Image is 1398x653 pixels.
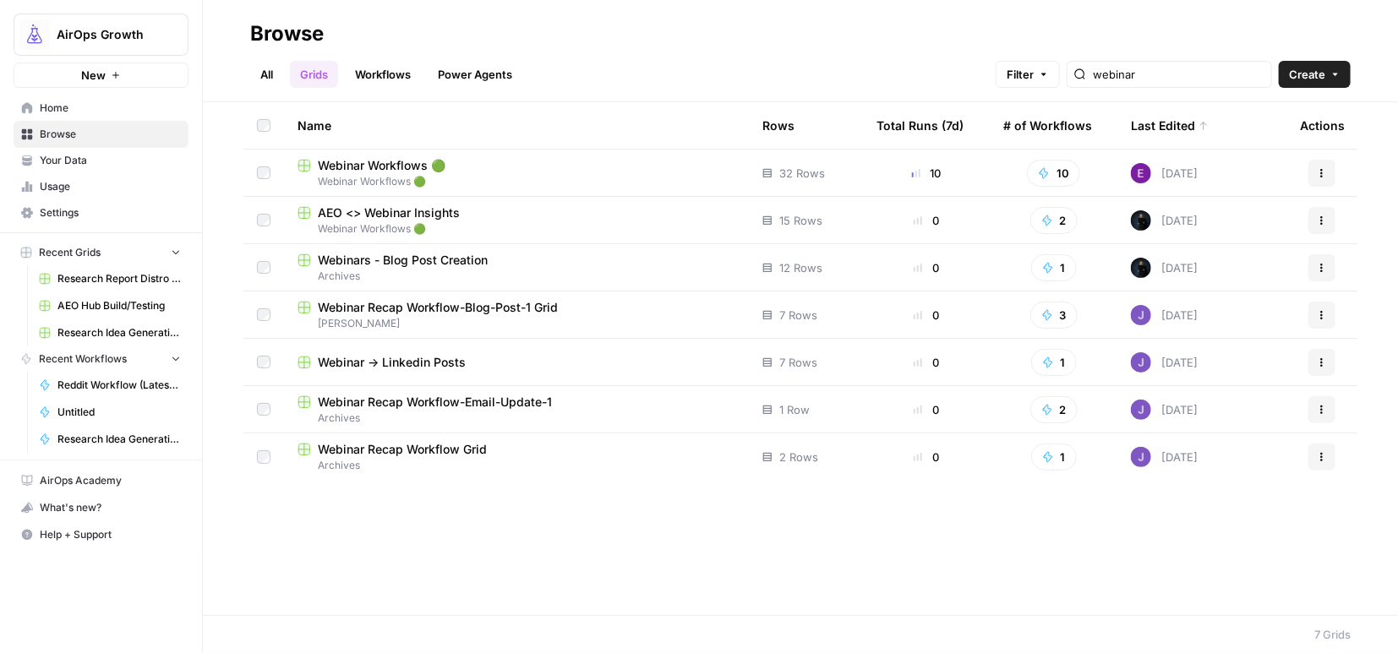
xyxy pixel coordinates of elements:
[14,494,188,521] button: What's new?
[318,157,445,174] span: Webinar Workflows 🟢
[1131,163,1151,183] img: tb834r7wcu795hwbtepf06oxpmnl
[14,63,188,88] button: New
[876,307,976,324] div: 0
[1131,447,1151,467] img: ubsf4auoma5okdcylokeqxbo075l
[1131,210,1198,231] div: [DATE]
[31,372,188,399] a: Reddit Workflow (Latest) (Install Flow)
[298,299,735,331] a: Webinar Recap Workflow-Blog-Post-1 Grid[PERSON_NAME]
[14,121,188,148] a: Browse
[298,394,735,426] a: Webinar Recap Workflow-Email-Update-1Archives
[1314,626,1351,643] div: 7 Grids
[14,240,188,265] button: Recent Grids
[1131,400,1151,420] img: ubsf4auoma5okdcylokeqxbo075l
[40,179,181,194] span: Usage
[250,20,324,47] div: Browse
[1300,102,1345,149] div: Actions
[318,252,488,269] span: Webinars - Blog Post Creation
[250,61,283,88] a: All
[57,432,181,447] span: Research Idea Generation
[19,19,50,50] img: AirOps Growth Logo
[298,458,735,473] span: Archives
[31,292,188,319] a: AEO Hub Build/Testing
[31,399,188,426] a: Untitled
[298,316,735,331] span: [PERSON_NAME]
[57,26,159,43] span: AirOps Growth
[14,147,188,174] a: Your Data
[1131,163,1198,183] div: [DATE]
[1031,254,1077,281] button: 1
[14,495,188,520] div: What's new?
[14,199,188,226] a: Settings
[14,173,188,200] a: Usage
[1030,302,1078,329] button: 3
[31,426,188,453] a: Research Idea Generation
[298,102,735,149] div: Name
[876,259,976,276] div: 0
[298,204,735,237] a: AEO <> Webinar InsightsWebinar Workflows 🟢
[1030,207,1078,234] button: 2
[14,521,188,548] button: Help + Support
[876,449,976,465] div: 0
[1007,66,1034,83] span: Filter
[298,441,735,473] a: Webinar Recap Workflow GridArchives
[40,473,181,488] span: AirOps Academy
[996,61,1060,88] button: Filter
[1279,61,1351,88] button: Create
[876,354,976,371] div: 0
[779,212,822,229] span: 15 Rows
[1031,443,1077,471] button: 1
[14,95,188,122] a: Home
[39,245,101,260] span: Recent Grids
[40,205,181,220] span: Settings
[779,259,822,276] span: 12 Rows
[298,221,735,237] span: Webinar Workflows 🟢
[345,61,421,88] a: Workflows
[81,67,106,84] span: New
[14,467,188,494] a: AirOps Academy
[57,405,181,420] span: Untitled
[57,378,181,393] span: Reddit Workflow (Latest) (Install Flow)
[1031,349,1077,376] button: 1
[40,153,181,168] span: Your Data
[1131,305,1198,325] div: [DATE]
[1003,102,1092,149] div: # of Workflows
[318,204,460,221] span: AEO <> Webinar Insights
[1131,447,1198,467] div: [DATE]
[14,14,188,56] button: Workspace: AirOps Growth
[876,212,976,229] div: 0
[1131,210,1151,231] img: mae98n22be7w2flmvint2g1h8u9g
[290,61,338,88] a: Grids
[1093,66,1264,83] input: Search
[1131,258,1198,278] div: [DATE]
[1131,400,1198,420] div: [DATE]
[779,307,817,324] span: 7 Rows
[318,354,466,371] span: Webinar -> Linkedin Posts
[298,354,735,371] a: Webinar -> Linkedin Posts
[1027,160,1080,187] button: 10
[428,61,522,88] a: Power Agents
[298,157,735,189] a: Webinar Workflows 🟢Webinar Workflows 🟢
[31,265,188,292] a: Research Report Distro Workflows
[298,252,735,284] a: Webinars - Blog Post CreationArchives
[1131,352,1198,373] div: [DATE]
[40,527,181,542] span: Help + Support
[876,102,964,149] div: Total Runs (7d)
[57,325,181,340] span: Research Idea Generation Grid
[14,346,188,372] button: Recent Workflows
[298,411,735,426] span: Archives
[57,271,181,286] span: Research Report Distro Workflows
[298,269,735,284] span: Archives
[876,401,976,418] div: 0
[1289,66,1325,83] span: Create
[318,394,552,411] span: Webinar Recap Workflow-Email-Update-1
[779,354,817,371] span: 7 Rows
[779,401,810,418] span: 1 Row
[779,449,818,465] span: 2 Rows
[762,102,795,149] div: Rows
[40,101,181,116] span: Home
[298,174,735,189] span: Webinar Workflows 🟢
[40,127,181,142] span: Browse
[57,298,181,313] span: AEO Hub Build/Testing
[1131,352,1151,373] img: ubsf4auoma5okdcylokeqxbo075l
[876,165,976,182] div: 10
